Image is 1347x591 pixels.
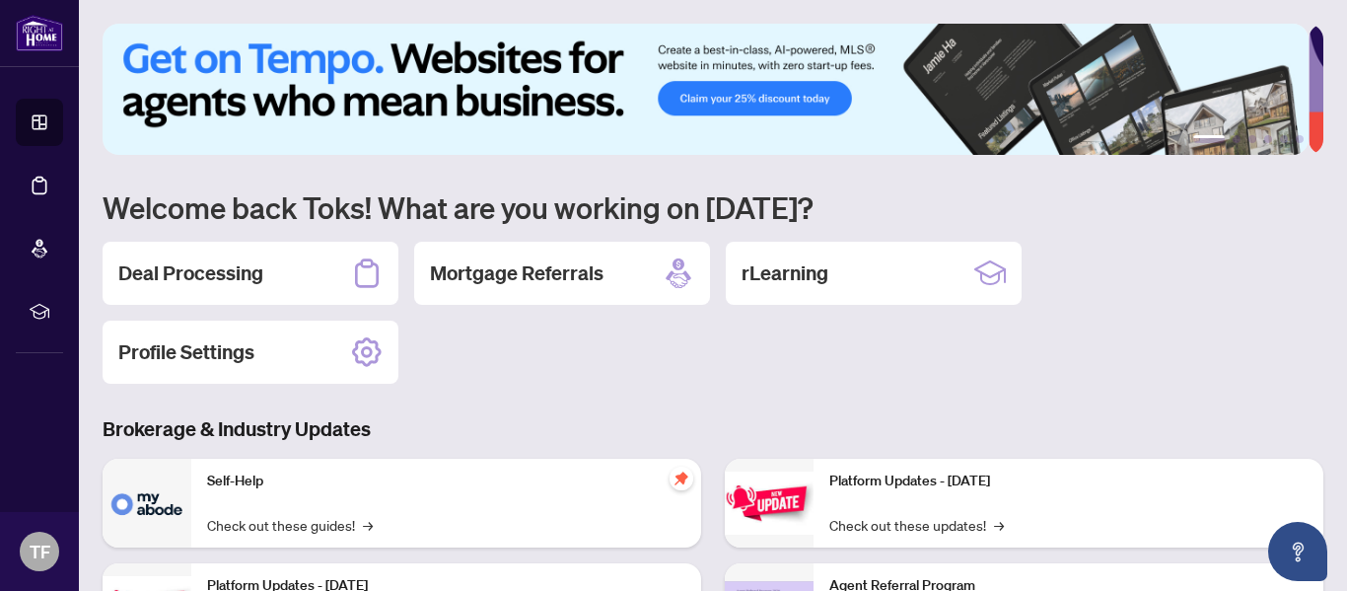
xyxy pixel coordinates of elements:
[1268,522,1327,581] button: Open asap
[363,514,373,536] span: →
[994,514,1004,536] span: →
[670,467,693,490] span: pushpin
[103,459,191,548] img: Self-Help
[103,188,1323,226] h1: Welcome back Toks! What are you working on [DATE]?
[103,24,1309,155] img: Slide 0
[1296,135,1304,143] button: 6
[430,259,603,287] h2: Mortgage Referrals
[207,471,685,492] p: Self-Help
[118,338,254,366] h2: Profile Settings
[742,259,828,287] h2: rLearning
[207,514,373,536] a: Check out these guides!→
[829,514,1004,536] a: Check out these updates!→
[16,15,63,51] img: logo
[30,538,50,565] span: TF
[103,415,1323,443] h3: Brokerage & Industry Updates
[1280,135,1288,143] button: 5
[1193,135,1225,143] button: 1
[829,471,1308,492] p: Platform Updates - [DATE]
[118,259,263,287] h2: Deal Processing
[725,472,814,534] img: Platform Updates - June 23, 2025
[1248,135,1256,143] button: 3
[1264,135,1272,143] button: 4
[1233,135,1241,143] button: 2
